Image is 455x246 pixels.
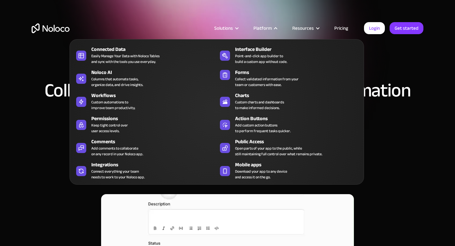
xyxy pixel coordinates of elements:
div: Custom charts and dashboards to make informed decisions. [235,99,284,111]
div: Interface Builder [235,46,363,53]
a: Interface BuilderPoint-and-click app builder tobuild a custom app without code. [217,44,361,66]
div: Public Access [235,138,363,145]
div: Point-and-click app builder to build a custom app without code. [235,53,287,65]
div: Platform [246,24,284,32]
a: Login [364,22,385,34]
div: Permissions [91,115,220,122]
a: home [32,23,70,33]
div: Workflows [91,92,220,99]
div: Platform [253,24,272,32]
div: Solutions [214,24,233,32]
div: Resources [292,24,314,32]
div: Add comments to collaborate on any record in your Noloco app. [91,145,143,157]
div: Mobile apps [235,161,363,169]
div: Integrations [91,161,220,169]
a: Action ButtonsAdd custom action buttonsto perform frequent tasks quicker. [217,114,361,135]
a: Pricing [326,24,356,32]
div: Action Buttons [235,115,363,122]
div: Comments [91,138,220,145]
div: Open parts of your app to the public, while still maintaining full control over what remains priv... [235,145,322,157]
span: Download your app to any device and access it on the go. [235,169,287,180]
div: Keep tight control over user access levels. [91,122,128,134]
a: Connected DataEasily Manage Your Data with Noloco Tablesand sync with the tools you use everyday. [73,44,217,66]
div: Noloco AI [91,69,220,76]
h2: Collect & Organize Team or Customer Information Seamlessly [32,81,423,119]
div: Add custom action buttons to perform frequent tasks quicker. [235,122,291,134]
a: ChartsCustom charts and dashboardsto make informed decisions. [217,90,361,112]
div: Collect validated information from your team or customers with ease. [235,76,299,88]
a: Mobile appsDownload your app to any deviceand access it on the go. [217,160,361,181]
a: Get started [390,22,423,34]
div: Solutions [206,24,246,32]
a: CommentsAdd comments to collaborateon any record in your Noloco app. [73,137,217,158]
div: Forms [235,69,363,76]
div: Charts [235,92,363,99]
div: Custom automations to improve team productivity. [91,99,135,111]
div: Connect everything your team needs to work to your Noloco app. [91,169,145,180]
a: Public AccessOpen parts of your app to the public, whilestill maintaining full control over what ... [217,137,361,158]
a: PermissionsKeep tight control overuser access levels. [73,114,217,135]
h1: Collect Data with Powerful Forms [32,70,423,75]
div: Columns that automate tasks, organize data, and drive insights. [91,76,143,88]
nav: Platform [70,30,364,185]
a: IntegrationsConnect everything your teamneeds to work to your Noloco app. [73,160,217,181]
div: Resources [284,24,326,32]
a: WorkflowsCustom automations toimprove team productivity. [73,90,217,112]
a: Noloco AIColumns that automate tasks,organize data, and drive insights. [73,67,217,89]
div: Easily Manage Your Data with Noloco Tables and sync with the tools you use everyday. [91,53,160,65]
div: Connected Data [91,46,220,53]
a: FormsCollect validated information from yourteam or customers with ease. [217,67,361,89]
